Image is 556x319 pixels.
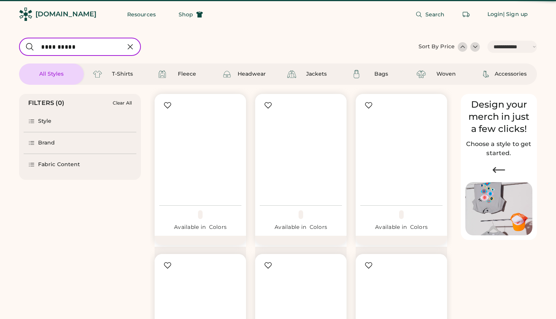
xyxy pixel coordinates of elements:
img: Fleece Icon [158,70,167,79]
button: Search [406,7,454,22]
div: Available in Colors [159,224,241,231]
div: [DOMAIN_NAME] [35,10,96,19]
div: Available in Colors [360,224,443,231]
button: Resources [118,7,165,22]
div: Jackets [299,70,334,78]
div: T-Shirts [105,70,139,78]
div: Sort By Price [419,43,455,51]
h2: Choose a style to get started. [465,140,532,158]
img: Image of Lisa Congdon Eye Print on T-Shirt and Hat [465,182,532,236]
div: Available in Colors [260,224,342,231]
img: Rendered Logo - Screens [19,8,32,21]
div: Woven [429,70,463,78]
div: Brand [38,139,55,147]
span: Search [425,12,445,17]
button: Shop [169,7,212,22]
div: Fabric Content [38,161,80,168]
img: Headwear Icon [222,70,232,79]
div: Fleece [170,70,204,78]
div: Accessories [494,70,528,78]
div: All Styles [34,70,69,78]
div: | Sign up [503,11,528,18]
div: Clear All [113,100,132,106]
span: Shop [179,12,193,17]
button: Retrieve an order [459,7,474,22]
div: Login [487,11,503,18]
div: Bags [364,70,398,78]
img: Bags Icon [352,70,361,79]
img: T-Shirts Icon [93,70,102,79]
div: Style [38,117,52,125]
div: Headwear [235,70,269,78]
div: Design your merch in just a few clicks! [465,98,532,135]
img: Woven Icon [417,70,426,79]
img: Accessories Icon [481,70,490,79]
div: FILTERS (0) [28,98,65,108]
img: Jackets Icon [287,70,296,79]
